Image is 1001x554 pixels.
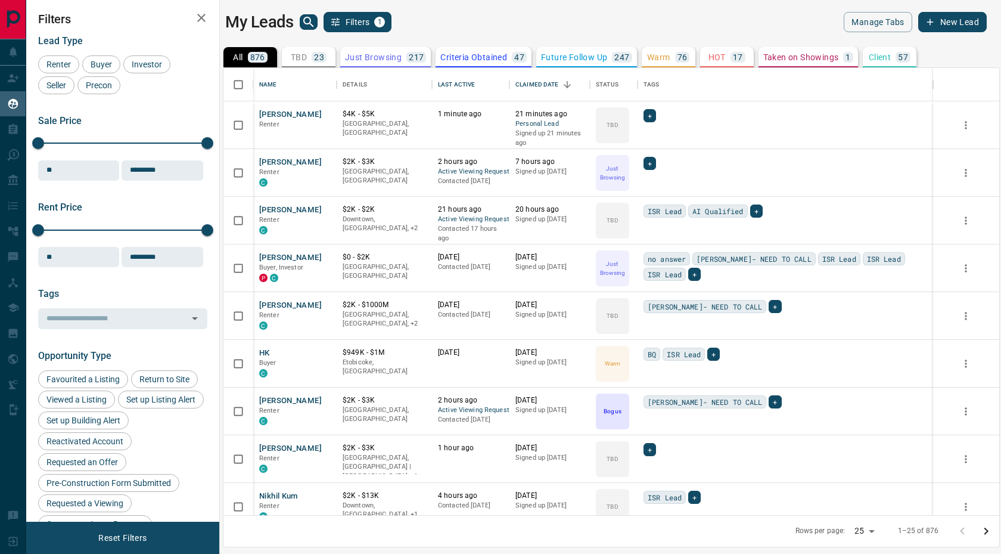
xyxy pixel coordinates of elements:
[648,301,762,312] span: [PERSON_NAME]- NEED TO CALL
[614,53,629,61] p: 247
[898,53,908,61] p: 57
[643,68,660,101] div: Tags
[135,375,194,384] span: Return to Site
[773,301,777,312] span: +
[38,391,115,408] div: Viewed a Listing
[343,252,426,262] p: $0 - $2K
[605,359,620,368] p: Warm
[259,226,268,234] div: condos.ca
[648,444,652,456] span: +
[118,391,204,408] div: Set up Listing Alert
[438,215,503,225] span: Active Viewing Request
[343,300,426,310] p: $2K - $1000M
[438,310,503,320] p: Contacted [DATE]
[86,60,116,69] span: Buyer
[438,300,503,310] p: [DATE]
[42,437,128,446] span: Reactivated Account
[38,474,179,492] div: Pre-Construction Form Submitted
[607,311,618,320] p: TBD
[432,68,509,101] div: Last Active
[250,53,265,61] p: 876
[597,164,628,182] p: Just Browsing
[343,348,426,358] p: $949K - $1M
[91,528,154,548] button: Reset Filters
[259,274,268,282] div: property.ca
[38,202,82,213] span: Rent Price
[259,252,322,264] button: [PERSON_NAME]
[343,215,426,233] p: Midtown | Central, Toronto
[867,253,901,265] span: ISR Lead
[607,120,618,129] p: TBD
[122,395,200,404] span: Set up Listing Alert
[343,443,426,453] p: $2K - $3K
[343,167,426,185] p: [GEOGRAPHIC_DATA], [GEOGRAPHIC_DATA]
[259,395,322,407] button: [PERSON_NAME]
[128,60,166,69] span: Investor
[38,76,74,94] div: Seller
[643,109,656,122] div: +
[596,68,618,101] div: Status
[82,81,116,90] span: Precon
[957,450,975,468] button: more
[343,453,426,481] p: Toronto
[314,53,324,61] p: 23
[438,224,503,243] p: Contacted 17 hours ago
[345,53,402,61] p: Just Browsing
[648,396,762,408] span: [PERSON_NAME]- NEED TO CALL
[259,465,268,473] div: condos.ca
[773,396,777,408] span: +
[844,12,912,32] button: Manage Tabs
[590,68,638,101] div: Status
[77,76,120,94] div: Precon
[733,53,743,61] p: 17
[259,120,279,128] span: Renter
[38,453,126,471] div: Requested an Offer
[343,262,426,281] p: [GEOGRAPHIC_DATA], [GEOGRAPHIC_DATA]
[515,358,584,367] p: Signed up [DATE]
[438,406,503,416] span: Active Viewing Request
[692,205,744,217] span: AI Qualified
[343,157,426,167] p: $2K - $3K
[123,55,170,73] div: Investor
[648,205,682,217] span: ISR Lead
[38,432,132,450] div: Reactivated Account
[957,307,975,325] button: more
[42,60,75,69] span: Renter
[648,491,682,503] span: ISR Lead
[515,205,584,215] p: 20 hours ago
[974,519,998,543] button: Go to next page
[42,519,148,529] span: Contact an Agent Request
[438,395,503,406] p: 2 hours ago
[957,164,975,182] button: more
[438,501,503,510] p: Contacted [DATE]
[440,53,507,61] p: Criteria Obtained
[409,53,424,61] p: 217
[845,53,850,61] p: 1
[337,68,432,101] div: Details
[515,501,584,510] p: Signed up [DATE]
[957,355,975,373] button: more
[42,416,125,425] span: Set up Building Alert
[754,205,758,217] span: +
[515,215,584,224] p: Signed up [DATE]
[259,454,279,462] span: Renter
[259,407,279,414] span: Renter
[438,157,503,167] p: 2 hours ago
[343,205,426,215] p: $2K - $2K
[259,157,322,168] button: [PERSON_NAME]
[607,216,618,225] p: TBD
[42,395,111,404] span: Viewed a Listing
[795,526,845,536] p: Rows per page:
[38,350,111,361] span: Opportunity Type
[541,53,607,61] p: Future Follow Up
[259,369,268,377] div: condos.ca
[259,168,279,176] span: Renter
[648,268,682,280] span: ISR Lead
[769,300,781,313] div: +
[42,457,122,467] span: Requested an Offer
[515,262,584,272] p: Signed up [DATE]
[38,370,128,388] div: Favourited a Listing
[648,348,656,360] span: BQ
[259,491,298,502] button: Nikhil Kum
[82,55,120,73] div: Buyer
